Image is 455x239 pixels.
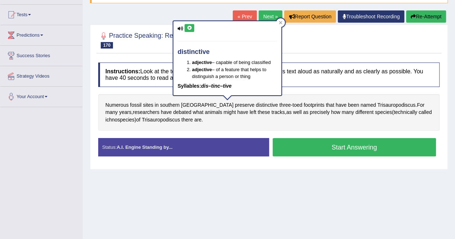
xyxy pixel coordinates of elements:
button: Start Answering [273,138,436,156]
a: Predictions [0,25,82,43]
span: Click to see word definition [293,109,301,116]
span: Click to see word definition [417,101,424,109]
span: Click to see word definition [119,109,131,116]
span: Click to see word definition [292,101,302,109]
button: Re-Attempt [406,10,446,23]
span: Click to see word definition [393,109,417,116]
span: Click to see word definition [223,109,236,116]
span: Click to see word definition [237,109,248,116]
span: Click to see word definition [105,109,118,116]
span: Click to see word definition [256,101,278,109]
span: Click to see word definition [286,109,292,116]
span: Click to see word definition [173,109,191,116]
span: Click to see word definition [235,101,254,109]
a: Success Stories [0,46,82,64]
h5: Syllables: [178,83,277,89]
h4: distinctive [178,49,277,56]
span: Click to see word definition [336,101,346,109]
li: – capable of being classified [192,59,277,66]
span: Click to see word definition [326,101,334,109]
span: Click to see word definition [250,109,256,116]
span: Click to see word definition [375,109,392,116]
span: Click to see word definition [348,101,359,109]
span: Click to see word definition [360,101,376,109]
span: Click to see word definition [105,101,129,109]
div: Status: [98,138,269,156]
span: Click to see word definition [133,109,159,116]
span: Click to see word definition [130,101,141,109]
a: « Prev [233,10,256,23]
span: Click to see word definition [142,116,180,124]
span: Click to see word definition [161,109,172,116]
b: Instructions: [105,68,140,74]
b: adjective [192,67,212,72]
span: Click to see word definition [136,116,141,124]
span: Click to see word definition [160,101,179,109]
span: Click to see word definition [143,101,153,109]
span: Click to see word definition [193,109,204,116]
span: Click to see word definition [304,101,324,109]
div: - . , , ( ) . [98,94,440,131]
span: Click to see word definition [377,101,415,109]
em: dis–tinc–tive [201,83,232,89]
span: Click to see word definition [258,109,270,116]
span: 170 [101,42,113,49]
h2: Practice Speaking: Read Aloud [98,31,198,49]
span: Click to see word definition [181,101,233,109]
b: adjective [192,60,212,65]
a: Your Account [0,87,82,105]
a: Tests [0,5,82,23]
span: Click to see word definition [279,101,291,109]
span: Click to see word definition [194,116,201,124]
span: Click to see word definition [419,109,432,116]
li: – of a feature that helps to distinguish a person or thing [192,66,277,80]
span: Click to see word definition [331,109,340,116]
span: Click to see word definition [155,101,159,109]
span: Click to see word definition [310,109,329,116]
a: Troubleshoot Recording [338,10,404,23]
span: Click to see word definition [205,109,222,116]
button: Report Question [284,10,336,23]
span: Click to see word definition [303,109,308,116]
h4: Look at the text below. In 40 seconds, you must read this text aloud as naturally and as clearly ... [98,63,440,87]
span: Click to see word definition [105,116,135,124]
span: Click to see word definition [355,109,373,116]
a: Next » [259,10,282,23]
span: Click to see word definition [272,109,285,116]
span: Click to see word definition [181,116,193,124]
strong: A.I. Engine Standing by... [117,144,172,150]
span: Click to see word definition [342,109,354,116]
a: Strategy Videos [0,66,82,84]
